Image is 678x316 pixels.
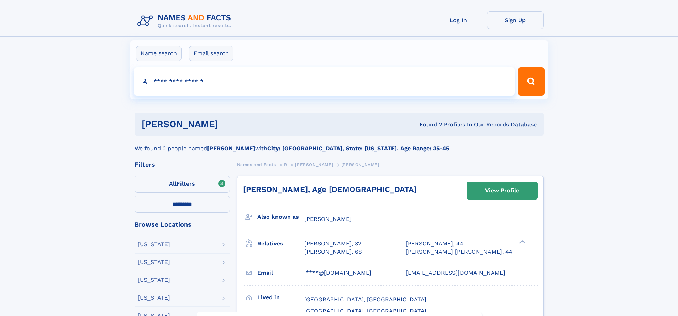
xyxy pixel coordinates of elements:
div: [US_STATE] [138,295,170,301]
label: Email search [189,46,233,61]
div: Browse Locations [135,221,230,228]
div: [US_STATE] [138,242,170,247]
span: [PERSON_NAME] [341,162,379,167]
input: search input [134,67,515,96]
button: Search Button [518,67,544,96]
a: View Profile [467,182,537,199]
b: [PERSON_NAME] [207,145,255,152]
b: City: [GEOGRAPHIC_DATA], State: [US_STATE], Age Range: 35-45 [267,145,449,152]
a: R [284,160,287,169]
span: [GEOGRAPHIC_DATA], [GEOGRAPHIC_DATA] [304,296,426,303]
div: ❯ [517,240,526,244]
div: Filters [135,161,230,168]
label: Filters [135,176,230,193]
h1: [PERSON_NAME] [142,120,319,129]
a: Names and Facts [237,160,276,169]
div: Found 2 Profiles In Our Records Database [319,121,537,129]
div: [US_STATE] [138,259,170,265]
span: [PERSON_NAME] [304,216,352,222]
a: Log In [430,11,487,29]
div: We found 2 people named with . [135,136,544,153]
span: [GEOGRAPHIC_DATA], [GEOGRAPHIC_DATA] [304,307,426,314]
a: [PERSON_NAME], 44 [406,240,463,248]
span: All [169,180,177,187]
a: [PERSON_NAME], 32 [304,240,361,248]
a: [PERSON_NAME] [295,160,333,169]
h3: Email [257,267,304,279]
h3: Also known as [257,211,304,223]
label: Name search [136,46,182,61]
span: [EMAIL_ADDRESS][DOMAIN_NAME] [406,269,505,276]
a: Sign Up [487,11,544,29]
img: Logo Names and Facts [135,11,237,31]
a: [PERSON_NAME] [PERSON_NAME], 44 [406,248,513,256]
span: R [284,162,287,167]
a: [PERSON_NAME], 68 [304,248,362,256]
div: View Profile [485,182,519,199]
a: [PERSON_NAME], Age [DEMOGRAPHIC_DATA] [243,185,417,194]
div: [US_STATE] [138,277,170,283]
h3: Lived in [257,291,304,304]
span: [PERSON_NAME] [295,162,333,167]
h3: Relatives [257,238,304,250]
